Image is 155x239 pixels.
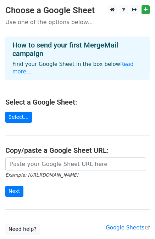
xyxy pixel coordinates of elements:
[5,157,146,171] input: Paste your Google Sheet URL here
[5,112,32,123] a: Select...
[5,172,78,178] small: Example: [URL][DOMAIN_NAME]
[5,186,23,197] input: Next
[106,224,150,231] a: Google Sheets
[5,98,150,106] h4: Select a Google Sheet:
[12,61,134,75] a: Read more...
[12,61,143,76] p: Find your Google Sheet in the box below
[5,18,150,26] p: Use one of the options below...
[5,224,40,235] a: Need help?
[5,5,150,16] h3: Choose a Google Sheet
[12,41,143,58] h4: How to send your first MergeMail campaign
[5,146,150,155] h4: Copy/paste a Google Sheet URL:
